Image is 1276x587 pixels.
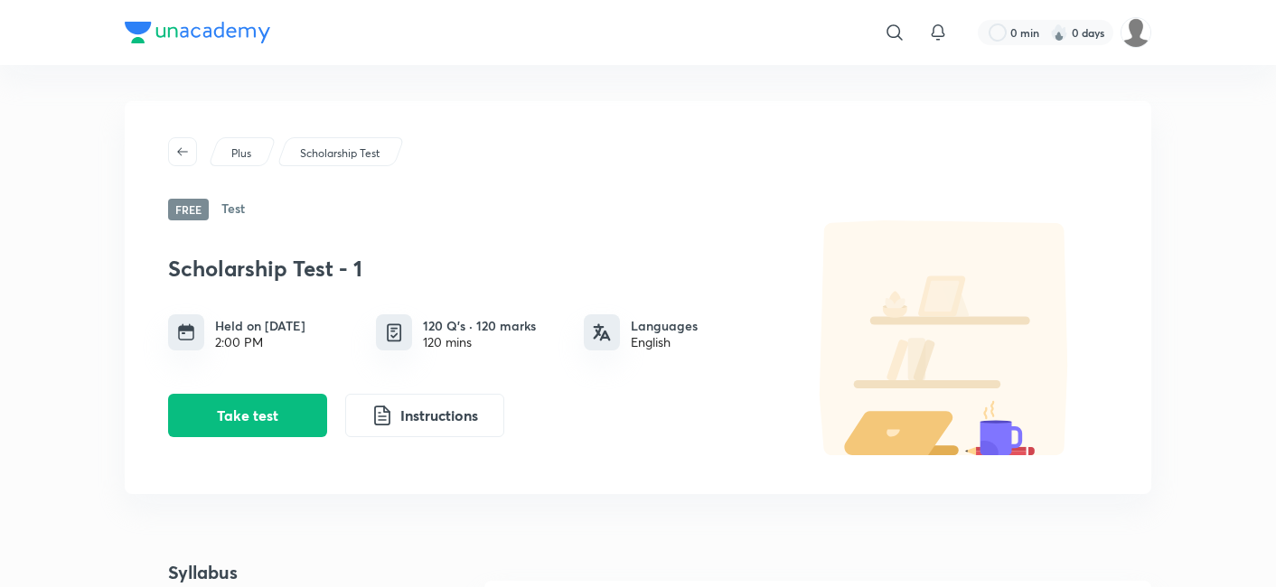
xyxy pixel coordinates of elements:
img: Basudha [1121,17,1151,48]
img: streak [1050,23,1068,42]
p: Plus [231,145,251,162]
button: Take test [168,394,327,437]
img: instruction [371,405,393,426]
button: Instructions [345,394,504,437]
h6: Languages [631,316,698,335]
div: 120 mins [423,335,536,349]
a: Scholarship Test [297,145,383,162]
a: Plus [229,145,255,162]
div: 2:00 PM [215,335,305,349]
p: Scholarship Test [300,145,380,162]
img: timing [177,323,195,341]
img: Company Logo [125,22,270,43]
img: default [783,220,1108,455]
h6: Test [221,199,245,220]
img: quiz info [383,321,406,344]
span: Free [168,199,209,220]
h6: Held on [DATE] [215,316,305,335]
h6: 120 Q’s · 120 marks [423,316,536,335]
div: English [631,335,698,349]
img: languages [593,323,611,341]
h3: Scholarship Test - 1 [168,256,774,282]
